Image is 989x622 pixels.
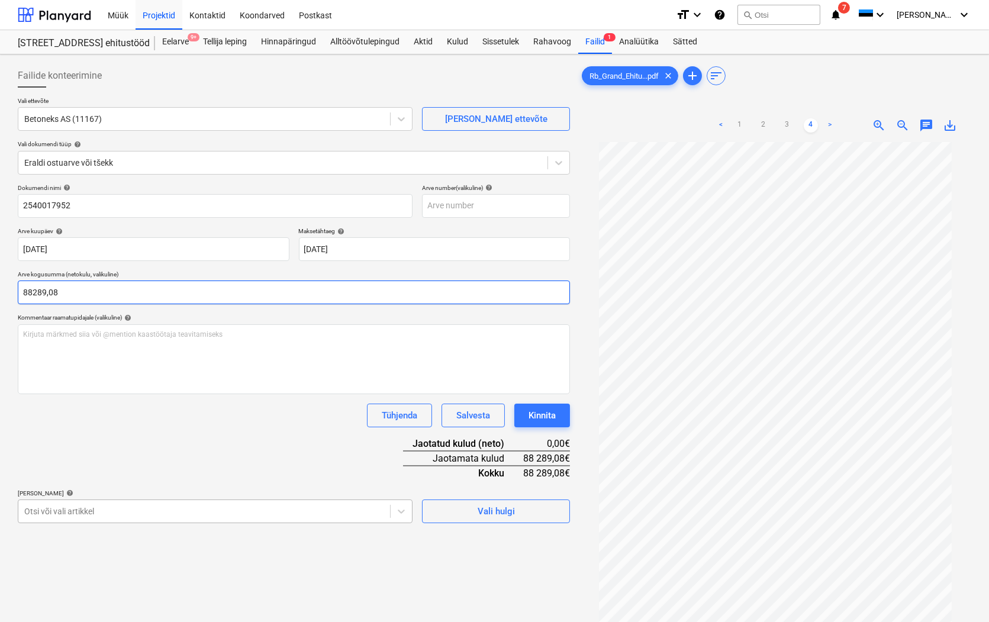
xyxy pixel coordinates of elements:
[299,237,571,261] input: Tähtaega pole määratud
[18,194,413,218] input: Dokumendi nimi
[382,408,417,423] div: Tühjenda
[578,30,612,54] div: Failid
[514,404,570,427] button: Kinnita
[873,8,887,22] i: keyboard_arrow_down
[53,228,63,235] span: help
[582,66,678,85] div: Rb_Grand_Ehitu...pdf
[897,10,956,20] span: [PERSON_NAME]
[578,30,612,54] a: Failid1
[407,30,440,54] a: Aktid
[442,404,505,427] button: Salvesta
[714,118,728,133] a: Previous page
[612,30,666,54] a: Analüütika
[18,184,413,192] div: Dokumendi nimi
[18,314,570,321] div: Kommentaar raamatupidajale (valikuline)
[756,118,771,133] a: Page 2
[72,141,81,148] span: help
[61,184,70,191] span: help
[155,30,196,54] div: Eelarve
[445,111,547,127] div: [PERSON_NAME] ettevõte
[823,118,837,133] a: Next page
[299,227,571,235] div: Maksetähtaeg
[323,30,407,54] a: Alltöövõtulepingud
[957,8,971,22] i: keyboard_arrow_down
[685,69,700,83] span: add
[422,107,570,131] button: [PERSON_NAME] ettevõte
[478,504,515,519] div: Vali hulgi
[254,30,323,54] a: Hinnapäringud
[196,30,254,54] a: Tellija leping
[804,118,818,133] a: Page 4 is your current page
[18,97,413,107] p: Vali ettevõte
[18,281,570,304] input: Arve kogusumma (netokulu, valikuline)
[18,227,289,235] div: Arve kuupäev
[18,140,570,148] div: Vali dokumendi tüüp
[403,466,523,480] div: Kokku
[422,194,570,218] input: Arve number
[18,270,570,281] p: Arve kogusumma (netokulu, valikuline)
[919,118,933,133] span: chat
[526,30,578,54] a: Rahavoog
[367,404,432,427] button: Tühjenda
[422,184,570,192] div: Arve number (valikuline)
[18,489,413,497] div: [PERSON_NAME]
[604,33,616,41] span: 1
[830,8,842,22] i: notifications
[895,118,910,133] span: zoom_out
[475,30,526,54] a: Sissetulek
[743,10,752,20] span: search
[709,69,723,83] span: sort
[529,408,556,423] div: Kinnita
[440,30,475,54] a: Kulud
[582,72,666,80] span: Rb_Grand_Ehitu...pdf
[456,408,490,423] div: Salvesta
[523,451,570,466] div: 88 289,08€
[661,69,675,83] span: clear
[943,118,957,133] span: save_alt
[780,118,794,133] a: Page 3
[422,499,570,523] button: Vali hulgi
[155,30,196,54] a: Eelarve9+
[737,5,820,25] button: Otsi
[838,2,850,14] span: 7
[483,184,492,191] span: help
[18,37,141,50] div: [STREET_ADDRESS] ehitustööd
[714,8,726,22] i: Abikeskus
[666,30,704,54] a: Sätted
[122,314,131,321] span: help
[336,228,345,235] span: help
[64,489,73,497] span: help
[872,118,886,133] span: zoom_in
[733,118,747,133] a: Page 1
[18,69,102,83] span: Failide konteerimine
[403,437,523,451] div: Jaotatud kulud (neto)
[403,451,523,466] div: Jaotamata kulud
[18,237,289,261] input: Arve kuupäeva pole määratud.
[188,33,199,41] span: 9+
[523,466,570,480] div: 88 289,08€
[690,8,704,22] i: keyboard_arrow_down
[523,437,570,451] div: 0,00€
[676,8,690,22] i: format_size
[930,565,989,622] iframe: Chat Widget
